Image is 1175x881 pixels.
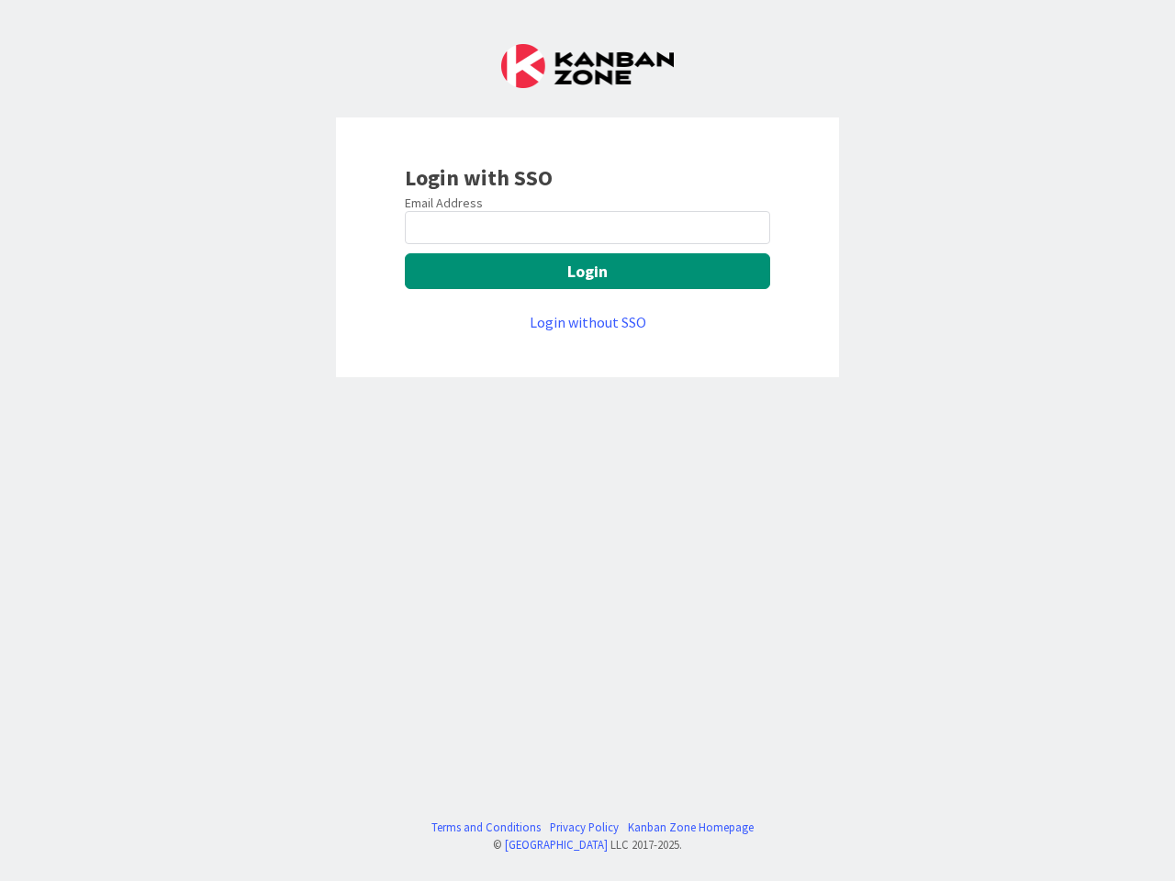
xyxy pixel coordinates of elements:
[628,819,754,836] a: Kanban Zone Homepage
[405,195,483,211] label: Email Address
[422,836,754,853] div: © LLC 2017- 2025 .
[431,819,541,836] a: Terms and Conditions
[530,313,646,331] a: Login without SSO
[550,819,619,836] a: Privacy Policy
[505,837,608,852] a: [GEOGRAPHIC_DATA]
[405,163,553,192] b: Login with SSO
[501,44,674,88] img: Kanban Zone
[405,253,770,289] button: Login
